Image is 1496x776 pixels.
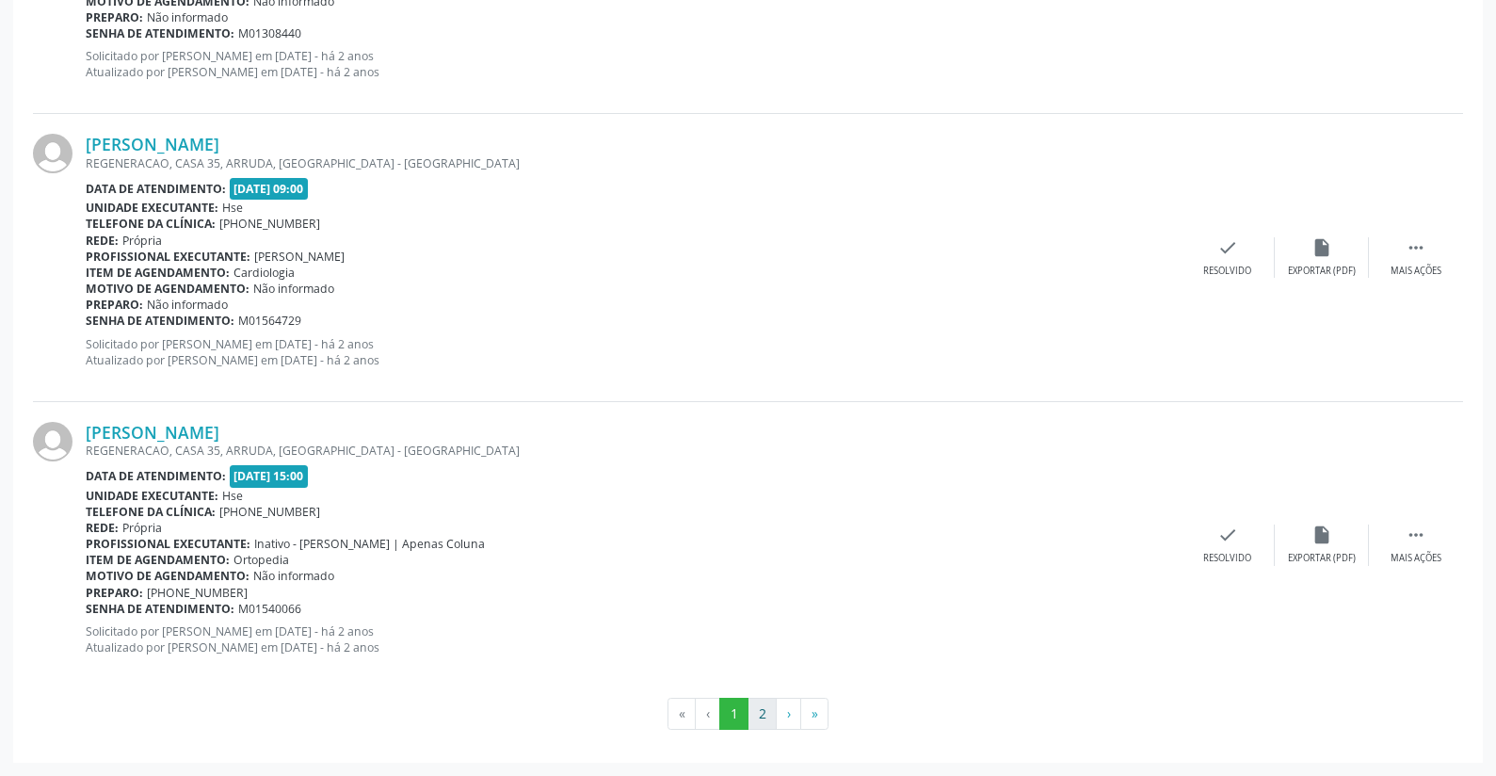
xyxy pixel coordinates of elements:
span: [DATE] 09:00 [230,178,309,200]
span: Não informado [253,281,334,297]
button: Go to page 2 [748,698,777,730]
ul: Pagination [33,698,1463,730]
b: Preparo: [86,585,143,601]
span: Própria [122,520,162,536]
button: Go to last page [800,698,828,730]
span: Ortopedia [233,552,289,568]
span: M01308440 [238,25,301,41]
b: Profissional executante: [86,536,250,552]
b: Rede: [86,233,119,249]
b: Profissional executante: [86,249,250,265]
span: Não informado [253,568,334,584]
div: Exportar (PDF) [1288,265,1356,278]
button: Go to page 1 [719,698,748,730]
div: REGENERACAO, CASA 35, ARRUDA, [GEOGRAPHIC_DATA] - [GEOGRAPHIC_DATA] [86,443,1181,459]
b: Rede: [86,520,119,536]
i:  [1406,525,1426,545]
span: M01540066 [238,601,301,617]
b: Senha de atendimento: [86,25,234,41]
b: Unidade executante: [86,200,218,216]
div: Resolvido [1203,265,1251,278]
div: Resolvido [1203,552,1251,565]
span: Não informado [147,9,228,25]
img: img [33,422,72,461]
b: Item de agendamento: [86,552,230,568]
span: Hse [222,488,243,504]
span: [DATE] 15:00 [230,465,309,487]
a: [PERSON_NAME] [86,134,219,154]
p: Solicitado por [PERSON_NAME] em [DATE] - há 2 anos Atualizado por [PERSON_NAME] em [DATE] - há 2 ... [86,623,1181,655]
i: insert_drive_file [1311,525,1332,545]
button: Go to next page [776,698,801,730]
i: check [1217,525,1238,545]
b: Telefone da clínica: [86,504,216,520]
p: Solicitado por [PERSON_NAME] em [DATE] - há 2 anos Atualizado por [PERSON_NAME] em [DATE] - há 2 ... [86,336,1181,368]
span: [PERSON_NAME] [254,249,345,265]
b: Data de atendimento: [86,468,226,484]
div: Mais ações [1391,552,1441,565]
b: Motivo de agendamento: [86,568,249,584]
i: check [1217,237,1238,258]
b: Senha de atendimento: [86,601,234,617]
b: Senha de atendimento: [86,313,234,329]
div: Mais ações [1391,265,1441,278]
b: Preparo: [86,9,143,25]
b: Data de atendimento: [86,181,226,197]
img: img [33,134,72,173]
i: insert_drive_file [1311,237,1332,258]
b: Motivo de agendamento: [86,281,249,297]
b: Item de agendamento: [86,265,230,281]
p: Solicitado por [PERSON_NAME] em [DATE] - há 2 anos Atualizado por [PERSON_NAME] em [DATE] - há 2 ... [86,48,1181,80]
b: Preparo: [86,297,143,313]
span: Cardiologia [233,265,295,281]
b: Telefone da clínica: [86,216,216,232]
span: [PHONE_NUMBER] [147,585,248,601]
span: [PHONE_NUMBER] [219,216,320,232]
span: Inativo - [PERSON_NAME] | Apenas Coluna [254,536,485,552]
div: Exportar (PDF) [1288,552,1356,565]
b: Unidade executante: [86,488,218,504]
span: Própria [122,233,162,249]
a: [PERSON_NAME] [86,422,219,443]
span: [PHONE_NUMBER] [219,504,320,520]
span: Não informado [147,297,228,313]
div: REGENERACAO, CASA 35, ARRUDA, [GEOGRAPHIC_DATA] - [GEOGRAPHIC_DATA] [86,155,1181,171]
i:  [1406,237,1426,258]
span: M01564729 [238,313,301,329]
span: Hse [222,200,243,216]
